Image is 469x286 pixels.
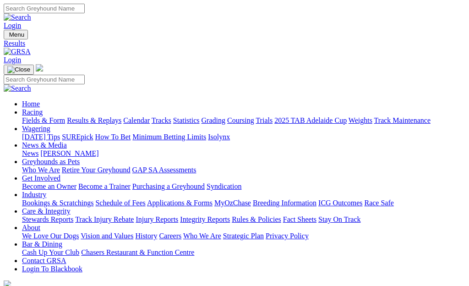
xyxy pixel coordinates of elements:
[214,199,251,207] a: MyOzChase
[202,116,225,124] a: Grading
[318,199,362,207] a: ICG Outcomes
[349,116,372,124] a: Weights
[4,75,85,84] input: Search
[232,215,281,223] a: Rules & Policies
[95,133,131,141] a: How To Bet
[4,30,28,39] button: Toggle navigation
[22,199,93,207] a: Bookings & Scratchings
[132,166,196,174] a: GAP SA Assessments
[364,199,393,207] a: Race Safe
[22,182,76,190] a: Become an Owner
[274,116,347,124] a: 2025 TAB Adelaide Cup
[4,65,34,75] button: Toggle navigation
[4,48,31,56] img: GRSA
[208,133,230,141] a: Isolynx
[183,232,221,240] a: Who We Are
[4,22,21,29] a: Login
[22,141,67,149] a: News & Media
[22,100,40,108] a: Home
[132,182,205,190] a: Purchasing a Greyhound
[22,199,465,207] div: Industry
[223,232,264,240] a: Strategic Plan
[62,166,131,174] a: Retire Your Greyhound
[81,248,194,256] a: Chasers Restaurant & Function Centre
[22,125,50,132] a: Wagering
[227,116,254,124] a: Coursing
[95,199,145,207] a: Schedule of Fees
[22,257,66,264] a: Contact GRSA
[136,215,178,223] a: Injury Reports
[22,248,79,256] a: Cash Up Your Club
[4,13,31,22] img: Search
[22,215,465,224] div: Care & Integrity
[81,232,133,240] a: Vision and Values
[22,116,465,125] div: Racing
[22,182,465,191] div: Get Involved
[22,191,46,198] a: Industry
[159,232,181,240] a: Careers
[4,4,85,13] input: Search
[22,265,82,273] a: Login To Blackbook
[75,215,134,223] a: Track Injury Rebate
[132,133,206,141] a: Minimum Betting Limits
[62,133,93,141] a: SUREpick
[22,149,38,157] a: News
[40,149,98,157] a: [PERSON_NAME]
[22,116,65,124] a: Fields & Form
[22,174,60,182] a: Get Involved
[22,215,73,223] a: Stewards Reports
[22,248,465,257] div: Bar & Dining
[147,199,213,207] a: Applications & Forms
[152,116,171,124] a: Tracks
[283,215,316,223] a: Fact Sheets
[173,116,200,124] a: Statistics
[22,240,62,248] a: Bar & Dining
[22,133,465,141] div: Wagering
[4,39,465,48] a: Results
[78,182,131,190] a: Become a Trainer
[22,108,43,116] a: Racing
[266,232,309,240] a: Privacy Policy
[318,215,360,223] a: Stay On Track
[22,166,60,174] a: Who We Are
[22,207,71,215] a: Care & Integrity
[256,116,273,124] a: Trials
[67,116,121,124] a: Results & Replays
[22,149,465,158] div: News & Media
[123,116,150,124] a: Calendar
[22,224,40,231] a: About
[22,232,465,240] div: About
[22,232,79,240] a: We Love Our Dogs
[36,64,43,71] img: logo-grsa-white.png
[4,56,21,64] a: Login
[374,116,431,124] a: Track Maintenance
[22,166,465,174] div: Greyhounds as Pets
[9,31,24,38] span: Menu
[22,158,80,165] a: Greyhounds as Pets
[180,215,230,223] a: Integrity Reports
[7,66,30,73] img: Close
[4,84,31,93] img: Search
[135,232,157,240] a: History
[253,199,316,207] a: Breeding Information
[22,133,60,141] a: [DATE] Tips
[207,182,241,190] a: Syndication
